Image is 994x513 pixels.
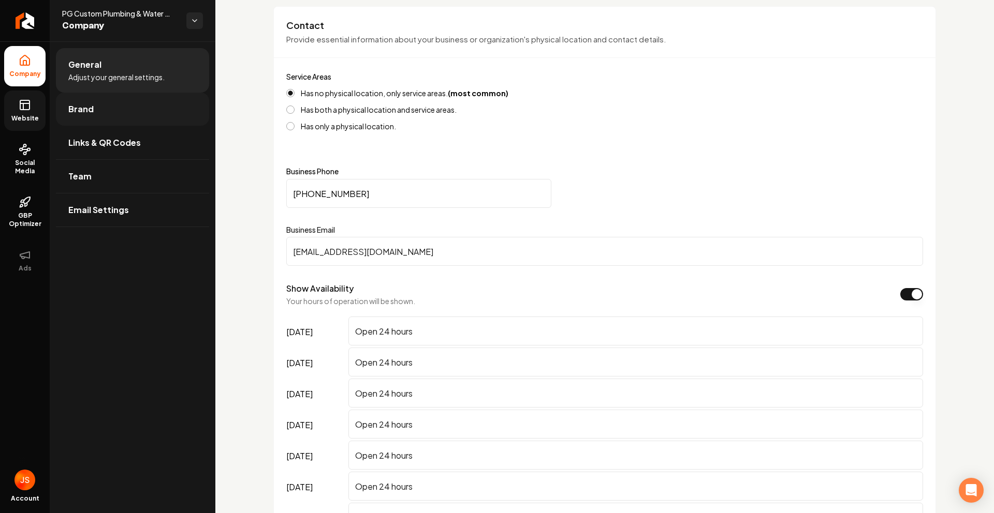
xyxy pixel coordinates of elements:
[348,316,923,345] input: Enter hours
[286,224,923,235] label: Business Email
[68,170,92,183] span: Team
[348,441,923,470] input: Enter hours
[348,410,923,439] input: Enter hours
[62,19,178,33] span: Company
[4,159,46,175] span: Social Media
[68,58,101,71] span: General
[959,478,984,503] div: Open Intercom Messenger
[56,193,209,227] a: Email Settings
[4,212,46,228] span: GBP Optimizer
[301,123,396,130] label: Has only a physical location.
[14,470,35,490] button: Open user button
[4,240,46,281] button: Ads
[286,472,344,503] label: [DATE]
[301,89,508,97] label: Has no physical location, only service areas.
[7,114,43,123] span: Website
[5,70,45,78] span: Company
[448,88,508,98] strong: (most common)
[68,103,94,115] span: Brand
[286,316,344,348] label: [DATE]
[286,237,923,266] input: Business Email
[286,168,923,175] label: Business Phone
[348,472,923,501] input: Enter hours
[4,90,46,131] a: Website
[286,348,344,379] label: [DATE]
[62,8,178,19] span: PG Custom Plumbing & Water Filtration
[4,135,46,184] a: Social Media
[56,93,209,126] a: Brand
[286,19,923,32] h3: Contact
[68,137,141,149] span: Links & QR Codes
[56,160,209,193] a: Team
[16,12,35,29] img: Rebolt Logo
[11,494,39,503] span: Account
[286,72,331,81] label: Service Areas
[301,106,457,113] label: Has both a physical location and service areas.
[286,441,344,472] label: [DATE]
[286,34,923,46] p: Provide essential information about your business or organization's physical location and contact...
[68,72,165,82] span: Adjust your general settings.
[348,379,923,408] input: Enter hours
[286,410,344,441] label: [DATE]
[14,264,36,273] span: Ads
[68,204,129,216] span: Email Settings
[4,188,46,236] a: GBP Optimizer
[348,348,923,376] input: Enter hours
[14,470,35,490] img: James Shamoun
[286,296,415,306] p: Your hours of operation will be shown.
[286,283,354,294] label: Show Availability
[286,379,344,410] label: [DATE]
[56,126,209,159] a: Links & QR Codes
